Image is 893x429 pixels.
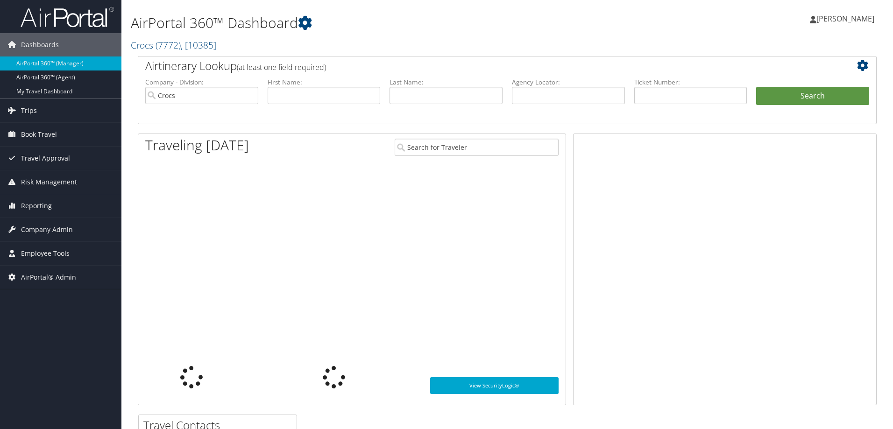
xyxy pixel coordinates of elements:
[131,39,216,51] a: Crocs
[21,147,70,170] span: Travel Approval
[21,266,76,289] span: AirPortal® Admin
[181,39,216,51] span: , [ 10385 ]
[145,58,808,74] h2: Airtinerary Lookup
[21,33,59,56] span: Dashboards
[237,62,326,72] span: (at least one field required)
[756,87,869,105] button: Search
[21,6,114,28] img: airportal-logo.png
[21,194,52,218] span: Reporting
[145,77,258,87] label: Company - Division:
[21,123,57,146] span: Book Travel
[810,5,884,33] a: [PERSON_NAME]
[21,99,37,122] span: Trips
[512,77,625,87] label: Agency Locator:
[131,13,633,33] h1: AirPortal 360™ Dashboard
[145,135,249,155] h1: Traveling [DATE]
[268,77,381,87] label: First Name:
[21,218,73,241] span: Company Admin
[395,139,559,156] input: Search for Traveler
[816,14,874,24] span: [PERSON_NAME]
[21,170,77,194] span: Risk Management
[21,242,70,265] span: Employee Tools
[390,77,503,87] label: Last Name:
[156,39,181,51] span: ( 7772 )
[430,377,559,394] a: View SecurityLogic®
[634,77,747,87] label: Ticket Number:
